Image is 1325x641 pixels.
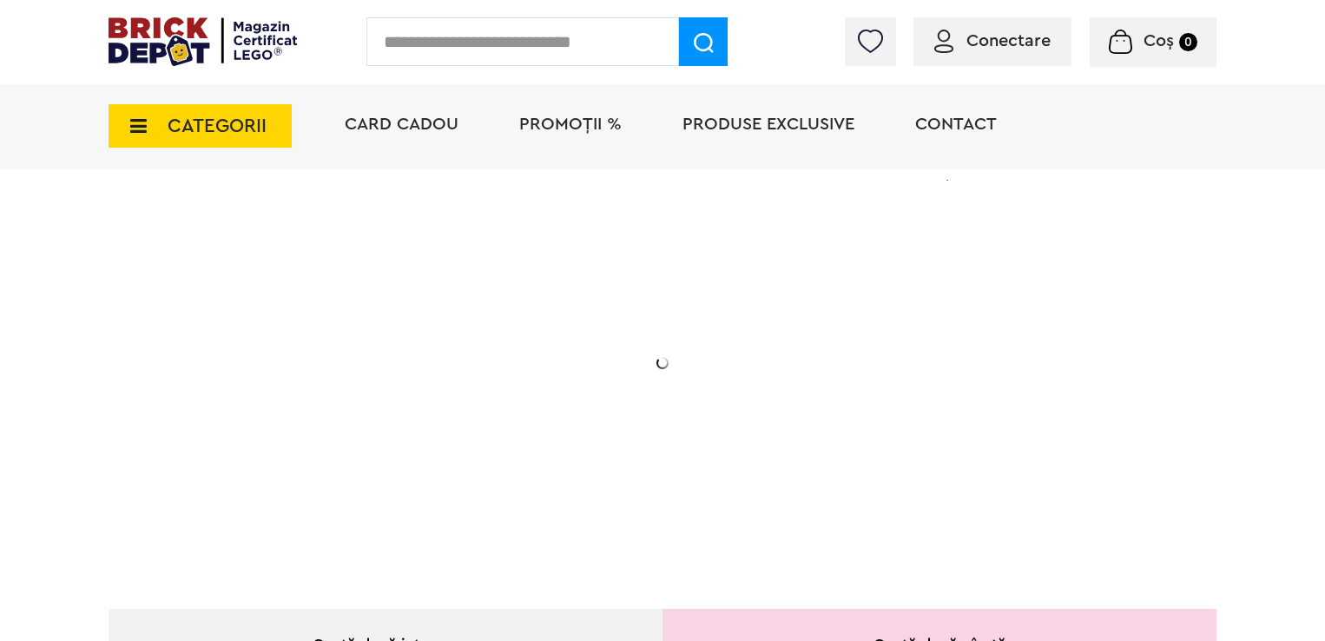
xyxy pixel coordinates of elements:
a: Contact [915,116,997,133]
a: Conectare [934,32,1051,50]
span: Conectare [966,32,1051,50]
a: PROMOȚII % [519,116,622,133]
div: Află detalii [232,455,579,477]
small: 0 [1179,33,1197,51]
a: Card Cadou [345,116,458,133]
span: CATEGORII [168,116,267,135]
h1: Cadou VIP 40772 [232,263,579,326]
h2: Seria de sărbători: Fantomă luminoasă. Promoția este valabilă în perioada [DATE] - [DATE]. [232,343,579,416]
span: Coș [1144,32,1174,50]
a: Produse exclusive [682,116,854,133]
